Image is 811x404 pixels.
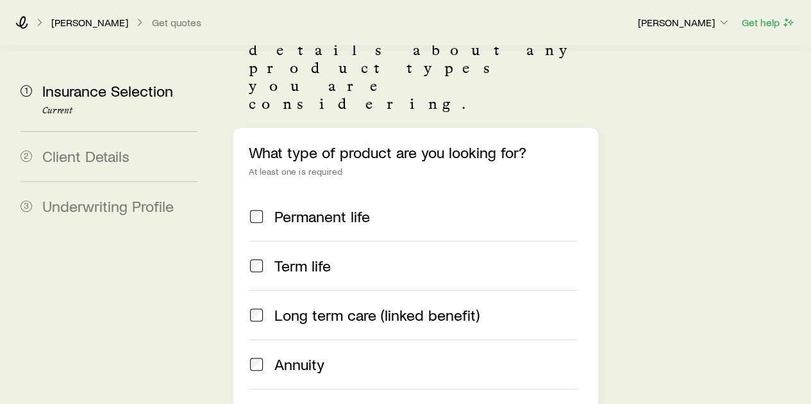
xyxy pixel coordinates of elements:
span: Permanent life [274,207,370,225]
span: Insurance Selection [42,81,173,100]
span: Client Details [42,147,130,165]
p: [PERSON_NAME] [51,16,128,29]
span: Long term care (linked benefit) [274,306,480,324]
input: Term life [250,259,263,272]
button: [PERSON_NAME] [637,15,731,31]
p: Current [42,106,197,116]
input: Permanent life [250,210,263,223]
input: Long term care (linked benefit) [250,309,263,321]
button: Get help [741,15,796,30]
span: 2 [21,150,32,162]
button: Get quotes [151,17,202,29]
span: Underwriting Profile [42,197,174,215]
p: [PERSON_NAME] [638,16,730,29]
p: What type of product are you looking for? [249,143,582,161]
span: Annuity [274,355,324,373]
span: 1 [21,85,32,97]
div: At least one is required [249,166,582,177]
p: Start by specifying details about any product types you are considering. [249,5,582,113]
span: 3 [21,200,32,212]
span: Term life [274,257,331,275]
input: Annuity [250,358,263,371]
